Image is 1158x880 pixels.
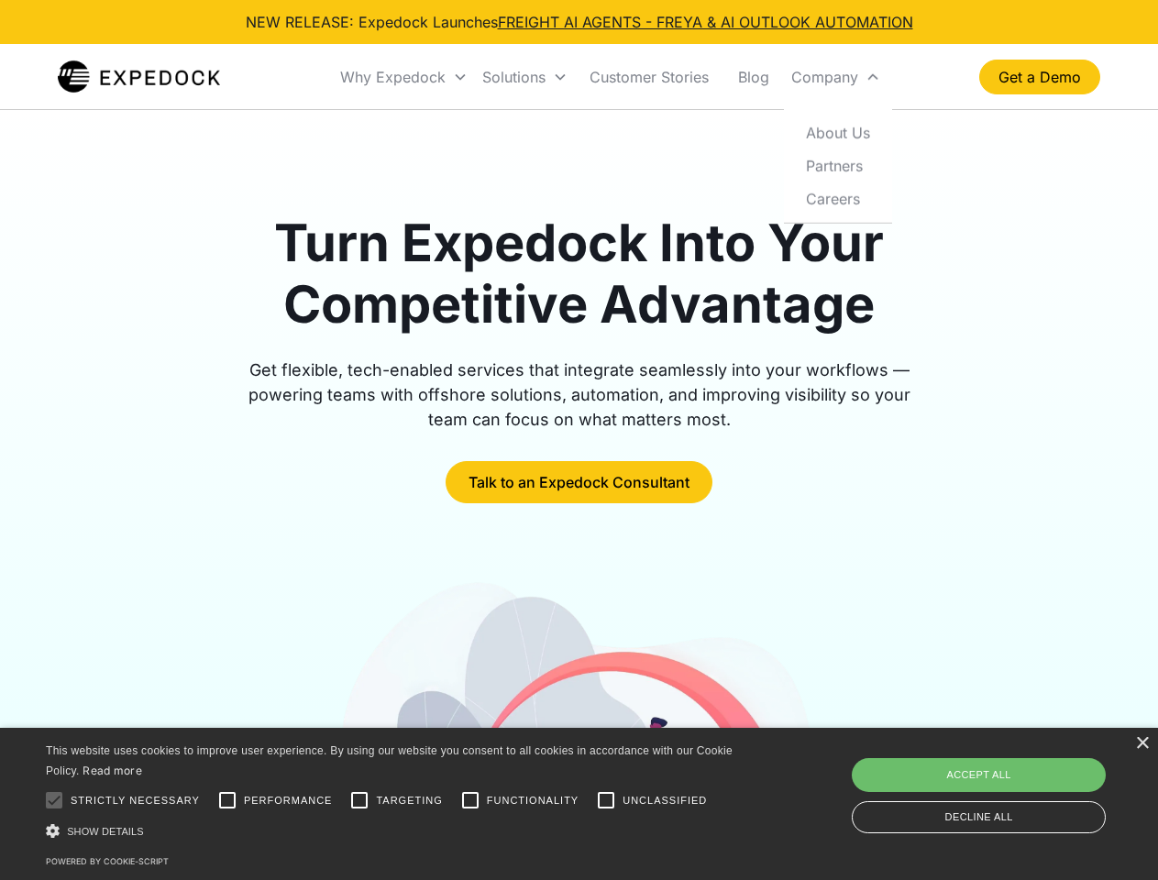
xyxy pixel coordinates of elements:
[227,357,932,432] div: Get flexible, tech-enabled services that integrate seamlessly into your workflows — powering team...
[784,108,892,223] nav: Company
[475,46,575,108] div: Solutions
[83,764,142,777] a: Read more
[575,46,723,108] a: Customer Stories
[791,115,885,148] a: About Us
[333,46,475,108] div: Why Expedock
[71,793,200,808] span: Strictly necessary
[791,181,885,214] a: Careers
[46,744,733,778] span: This website uses cookies to improve user experience. By using our website you consent to all coo...
[482,68,546,86] div: Solutions
[227,213,932,335] h1: Turn Expedock Into Your Competitive Advantage
[498,13,913,31] a: FREIGHT AI AGENTS - FREYA & AI OUTLOOK AUTOMATION
[244,793,333,808] span: Performance
[376,793,442,808] span: Targeting
[46,821,739,841] div: Show details
[723,46,784,108] a: Blog
[340,68,446,86] div: Why Expedock
[791,68,858,86] div: Company
[791,148,885,181] a: Partners
[784,46,888,108] div: Company
[67,826,144,837] span: Show details
[46,856,169,866] a: Powered by cookie-script
[58,59,220,95] img: Expedock Logo
[58,59,220,95] a: home
[246,11,913,33] div: NEW RELEASE: Expedock Launches
[853,682,1158,880] iframe: Chat Widget
[979,60,1100,94] a: Get a Demo
[623,793,707,808] span: Unclassified
[446,461,712,503] a: Talk to an Expedock Consultant
[487,793,579,808] span: Functionality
